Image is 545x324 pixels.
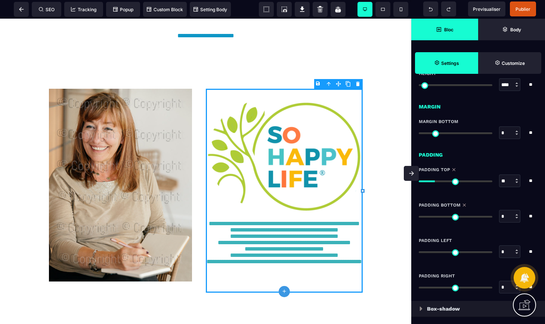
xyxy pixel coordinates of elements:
strong: Body [510,27,521,32]
span: Tracking [71,7,96,12]
img: loading [419,306,422,311]
span: Padding Top [419,167,450,173]
img: 09f341787e4811caf8614de0675662f3_Capture_d%E2%80%99e%CC%81cran_2025-08-13_a%CC%80_12.00.38.png [206,78,363,198]
div: Margin [411,98,545,111]
span: Popup [113,7,133,12]
span: Padding Bottom [419,202,461,208]
span: Publier [515,6,530,12]
span: Preview [468,1,505,16]
span: View components [259,2,274,17]
div: Padding [411,147,545,159]
strong: Settings [441,60,459,66]
span: Screenshot [277,2,292,17]
span: Open Style Manager [478,52,541,74]
span: SEO [39,7,55,12]
span: Setting Body [193,7,227,12]
span: Open Blocks [411,19,478,40]
span: Padding Left [419,238,452,243]
span: Custom Block [147,7,183,12]
span: Settings [415,52,478,74]
img: 03ca6eebdaa90b934ee16e2130074a6b_Capture_d%E2%80%99e%CC%81cran_2025-07-08_a%CC%80_16.00.57.png [49,70,192,263]
span: Margin Bottom [419,119,458,125]
span: Open Layer Manager [478,19,545,40]
p: Box-shadow [427,304,460,313]
span: Padding Right [419,273,455,279]
strong: Customize [502,60,525,66]
strong: Bloc [444,27,453,32]
span: Previsualiser [473,6,501,12]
